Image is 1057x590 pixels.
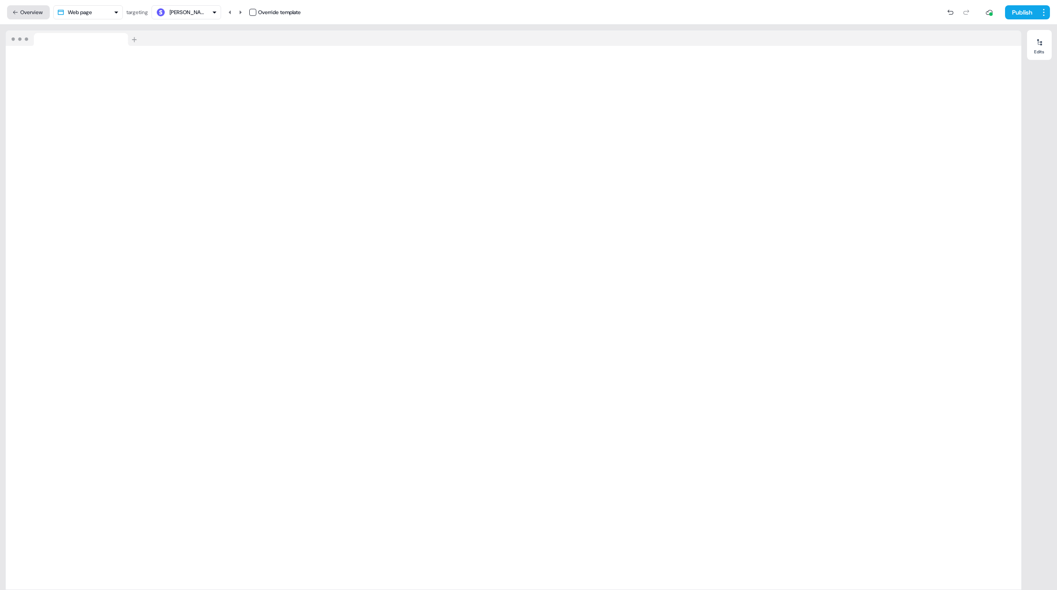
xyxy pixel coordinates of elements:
button: Edits [1027,35,1052,55]
button: [PERSON_NAME] [152,5,221,19]
img: Browser topbar [6,30,141,46]
div: [PERSON_NAME] [170,8,205,17]
div: Override template [258,8,301,17]
div: targeting [126,8,148,17]
button: Overview [7,5,50,19]
div: Web page [68,8,92,17]
button: Publish [1005,5,1038,19]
